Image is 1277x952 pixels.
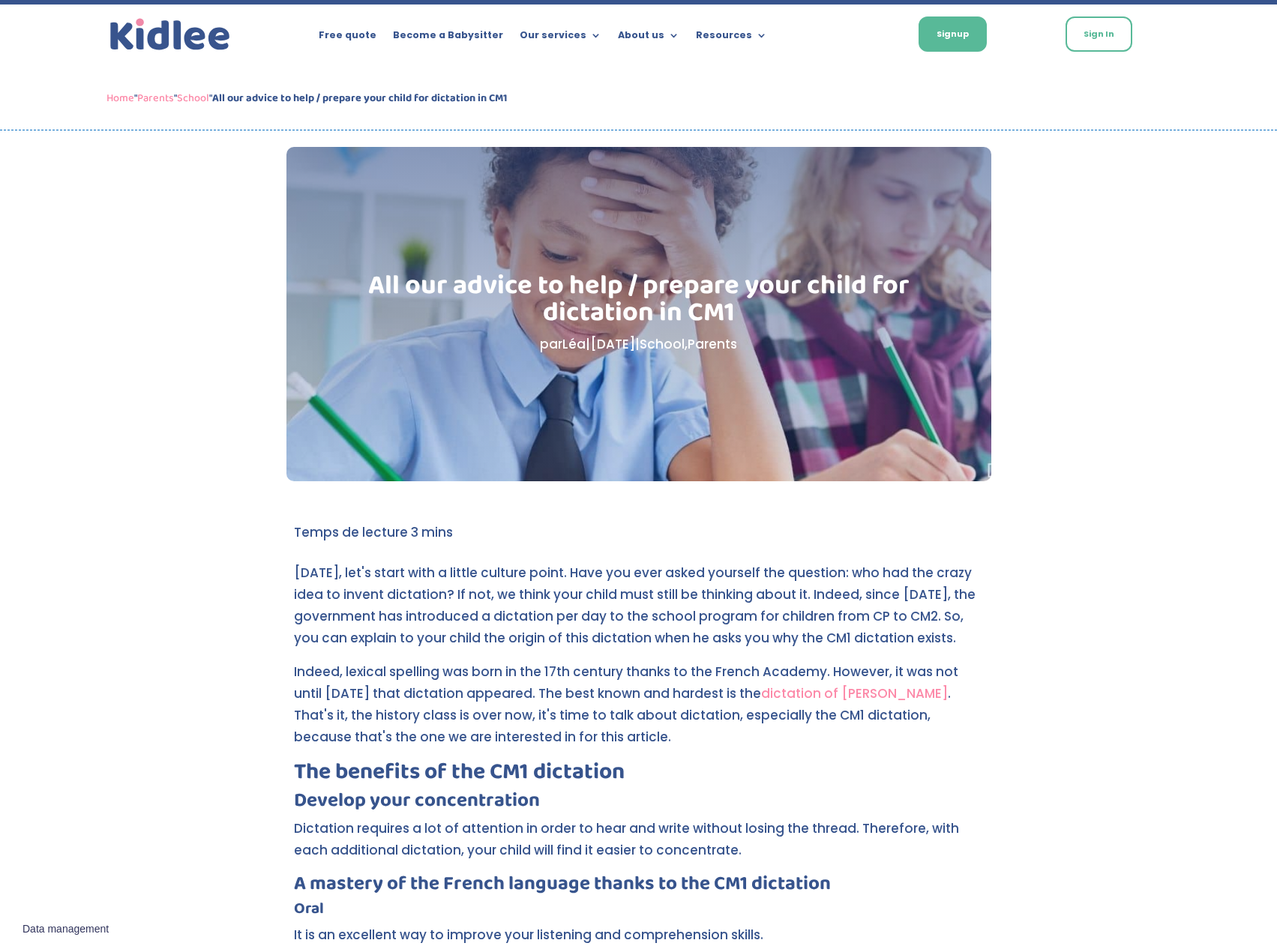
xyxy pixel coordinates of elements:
[294,661,984,761] p: Indeed, lexical spelling was born in the 17th century thanks to the French Academy. However, it w...
[590,335,635,353] span: [DATE]
[761,684,948,702] a: dictation of [PERSON_NAME]
[294,761,984,791] h2: The benefits of the CM1 dictation
[361,272,916,334] h1: All our advice to help / prepare your child for dictation in CM1
[361,334,916,355] p: par | | ,
[294,791,984,818] h3: Develop your concentration
[294,818,984,874] p: Dictation requires a lot of attention in order to hear and write without losing the thread. There...
[562,335,586,353] a: Léa
[22,923,109,936] span: Data management
[688,335,737,353] a: Parents
[13,914,118,945] button: Data management
[640,335,685,353] a: School
[294,874,984,901] h3: A mastery of the French language thanks to the CM1 dictation
[294,562,984,662] p: [DATE], let's start with a little culture point. Have you ever asked yourself the question: who h...
[294,901,984,924] h4: Oral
